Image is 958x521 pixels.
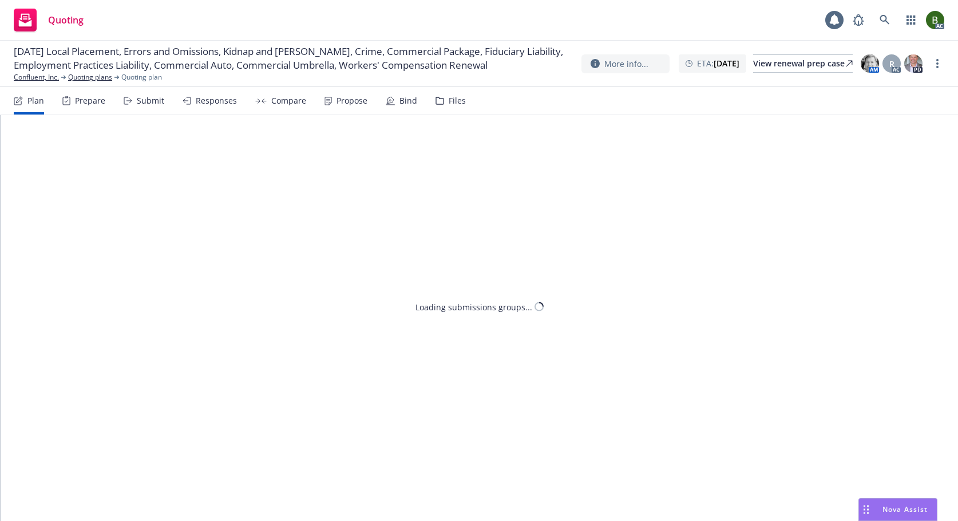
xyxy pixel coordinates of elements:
a: View renewal prep case [753,54,853,73]
a: Confluent, Inc. [14,72,59,82]
a: Switch app [900,9,923,31]
button: More info... [581,54,670,73]
div: Prepare [75,96,105,105]
a: Quoting [9,4,88,36]
button: Nova Assist [858,498,937,521]
a: Search [873,9,896,31]
div: Plan [27,96,44,105]
strong: [DATE] [714,58,739,69]
div: Submit [137,96,164,105]
a: Report a Bug [847,9,870,31]
img: photo [926,11,944,29]
div: Compare [271,96,306,105]
div: Files [449,96,466,105]
div: Drag to move [859,499,873,520]
span: Quoting [48,15,84,25]
div: Bind [399,96,417,105]
div: View renewal prep case [753,55,853,72]
span: ETA : [697,57,739,69]
div: Propose [337,96,367,105]
div: Loading submissions groups... [415,301,532,313]
span: [DATE] Local Placement, Errors and Omissions, Kidnap and [PERSON_NAME], Crime, Commercial Package... [14,45,572,72]
img: photo [861,54,879,73]
a: Quoting plans [68,72,112,82]
span: R [889,58,894,70]
span: More info... [604,58,648,70]
a: more [931,57,944,70]
img: photo [904,54,923,73]
span: Quoting plan [121,72,162,82]
span: Nova Assist [882,504,928,514]
div: Responses [196,96,237,105]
